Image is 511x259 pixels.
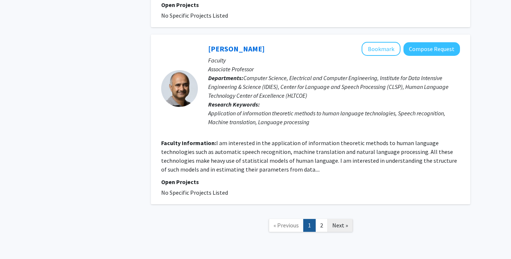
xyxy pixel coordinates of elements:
[208,65,460,73] p: Associate Professor
[161,139,216,147] b: Faculty Information:
[403,42,460,56] button: Compose Request to Sanjeev Khudanpur
[269,219,304,232] a: Previous Page
[161,189,228,196] span: No Specific Projects Listed
[151,212,470,241] nav: Page navigation
[161,139,457,173] fg-read-more: I am interested in the application of information theoretic methods to human language technologie...
[327,219,353,232] a: Next
[161,177,460,186] p: Open Projects
[208,109,460,126] div: Application of information theoretic methods to human language technologies, Speech recognition, ...
[208,44,265,53] a: [PERSON_NAME]
[208,56,460,65] p: Faculty
[208,101,260,108] b: Research Keywords:
[161,0,460,9] p: Open Projects
[303,219,316,232] a: 1
[6,226,31,253] iframe: Chat
[161,12,228,19] span: No Specific Projects Listed
[208,74,449,99] span: Computer Science, Electrical and Computer Engineering, Institute for Data Intensive Engineering &...
[362,42,401,56] button: Add Sanjeev Khudanpur to Bookmarks
[332,222,348,229] span: Next »
[315,219,328,232] a: 2
[273,222,299,229] span: « Previous
[208,74,243,82] b: Departments:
